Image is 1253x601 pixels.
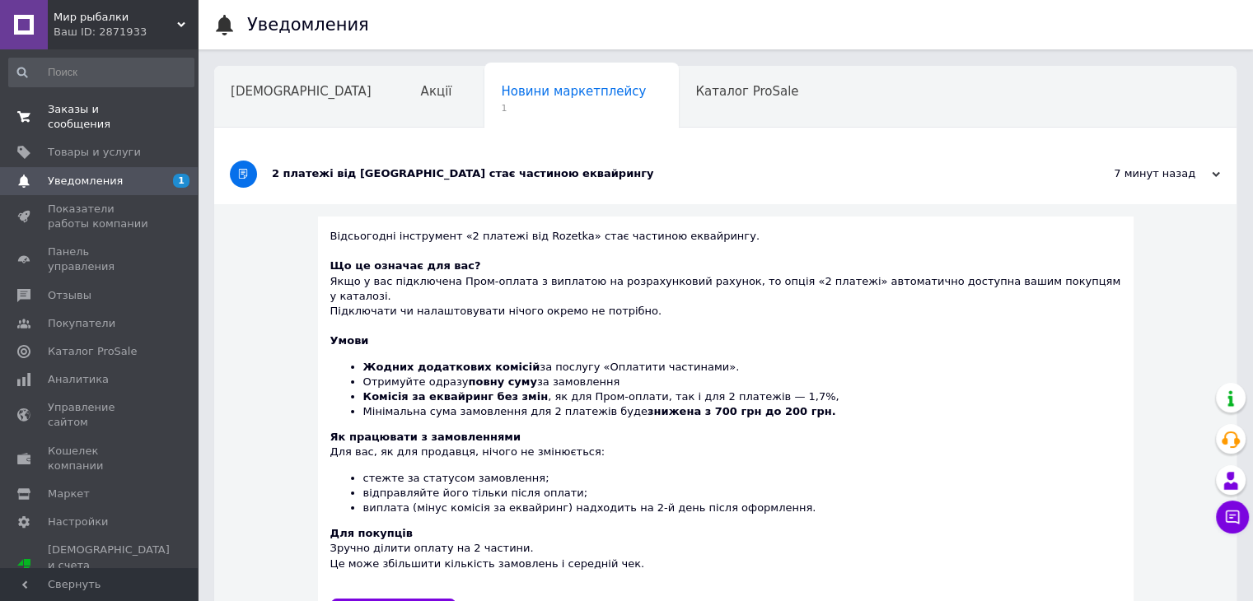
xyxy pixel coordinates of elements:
span: [DEMOGRAPHIC_DATA] [231,84,372,99]
span: Новини маркетплейсу [501,84,646,99]
span: [DEMOGRAPHIC_DATA] и счета [48,543,170,588]
div: Зручно ділити оплату на 2 частини. Це може збільшити кількість замовлень і середній чек. [330,526,1121,586]
li: Мінімальна сума замовлення для 2 платежів буде [363,404,1121,419]
div: 7 минут назад [1055,166,1220,181]
span: Управление сайтом [48,400,152,430]
b: Умови [330,334,369,347]
span: 1 [501,102,646,114]
span: Аналитика [48,372,109,387]
li: Отримуйте одразу за замовлення [363,375,1121,389]
b: Що це означає для вас? [330,259,481,272]
span: Каталог ProSale [695,84,798,99]
button: Чат с покупателем [1216,501,1249,533]
span: Уведомления [48,174,123,189]
b: Як працювати з замовленнями [330,431,521,443]
span: Панель управления [48,245,152,274]
div: Для вас, як для продавця, нічого не змінюється: [330,430,1121,515]
li: стежте за статусом замовлення; [363,471,1121,486]
span: Маркет [48,487,90,501]
span: Покупатели [48,316,115,331]
b: Комісія за еквайринг без змін [363,390,549,403]
div: Якщо у вас підключена Пром-оплата з виплатою на розрахунковий рахунок, то опція «2 платежі» автом... [330,259,1121,319]
li: за послугу «Оплатити частинами». [363,360,1121,375]
li: , як для Пром-оплати, так і для 2 платежів — 1,7%, [363,389,1121,404]
div: Ваш ID: 2871933 [54,25,198,40]
span: Товары и услуги [48,145,141,160]
span: Настройки [48,515,108,529]
b: знижена з 700 грн до 200 грн. [648,405,836,417]
h1: Уведомления [247,15,369,35]
li: виплата (мінус комісія за еквайринг) надходить на 2-й день після оформлення. [363,501,1121,515]
span: Отзывы [48,288,91,303]
span: Акції [421,84,452,99]
b: Жодних додаткових комісій [363,361,540,373]
div: 2 платежі від [GEOGRAPHIC_DATA] стає частиною еквайрингу [272,166,1055,181]
span: 1 [173,174,189,188]
input: Поиск [8,58,194,87]
li: відправляйте його тільки після оплати; [363,486,1121,501]
span: Заказы и сообщения [48,102,152,132]
span: Каталог ProSale [48,344,137,359]
div: Відсьогодні інструмент «2 платежі від Rozetka» стає частиною еквайрингу. [330,229,1121,259]
span: Кошелек компании [48,444,152,473]
span: Показатели работы компании [48,202,152,231]
b: повну суму [468,375,536,388]
b: Для покупців [330,527,413,539]
span: Мир рыбалки [54,10,177,25]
